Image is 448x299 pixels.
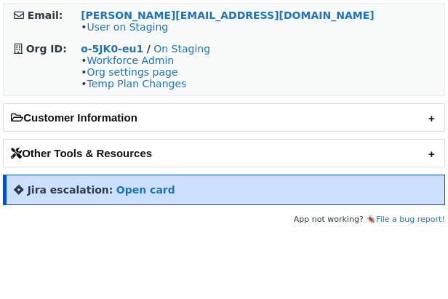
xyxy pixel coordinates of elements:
h2: Customer Information [4,104,444,131]
strong: Email: [28,9,63,21]
strong: / [147,43,151,55]
a: [PERSON_NAME][EMAIL_ADDRESS][DOMAIN_NAME] [81,9,374,21]
a: On Staging [153,43,210,55]
h2: Other Tools & Resources [4,140,444,167]
span: • [81,21,168,33]
footer: App not working? 🪳 [3,212,445,227]
a: File a bug report! [376,215,445,224]
strong: Jira escalation: [28,184,113,196]
a: Open card [116,184,175,196]
a: Workforce Admin [87,55,174,66]
a: o-5JK0-eu1 [81,43,143,55]
a: User on Staging [87,21,168,33]
a: Temp Plan Changes [87,78,186,89]
strong: Org ID: [26,43,67,55]
span: • • • [81,55,186,89]
a: Org settings page [87,66,177,78]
